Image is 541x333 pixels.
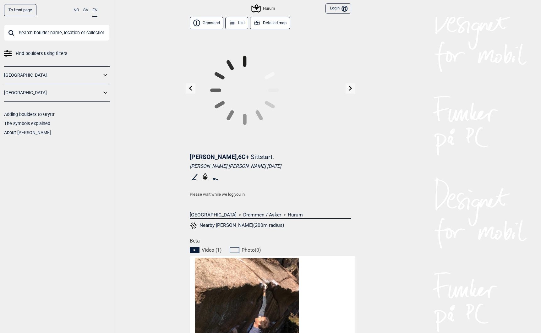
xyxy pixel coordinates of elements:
[190,153,249,161] span: [PERSON_NAME] , 6C+
[4,112,55,117] a: Adding boulders to Gryttr
[4,71,101,80] a: [GEOGRAPHIC_DATA]
[190,163,351,169] div: [PERSON_NAME] [PERSON_NAME] [DATE]
[83,4,88,16] button: SV
[16,49,67,58] span: Find boulders using filters
[4,130,51,135] a: About [PERSON_NAME]
[242,247,261,253] span: Photo ( 0 )
[74,4,79,16] button: NO
[4,88,101,97] a: [GEOGRAPHIC_DATA]
[243,212,281,218] a: Drammen / Asker
[250,17,290,29] button: Detailed map
[190,212,237,218] a: [GEOGRAPHIC_DATA]
[325,3,351,14] button: Login
[4,4,36,16] a: To front page
[4,25,110,41] input: Search boulder name, location or collection
[190,221,284,230] button: Nearby [PERSON_NAME](200m radius)
[4,49,110,58] a: Find boulders using filters
[288,212,303,218] a: Hurum
[190,191,351,198] p: Please wait while we log you in
[202,247,221,253] span: Video ( 1 )
[252,5,275,12] div: Hurum
[190,17,223,29] button: Grønsand
[190,212,351,218] nav: > >
[225,17,248,29] button: List
[251,153,274,161] p: Sittstart.
[4,121,50,126] a: The symbols explained
[92,4,97,17] button: EN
